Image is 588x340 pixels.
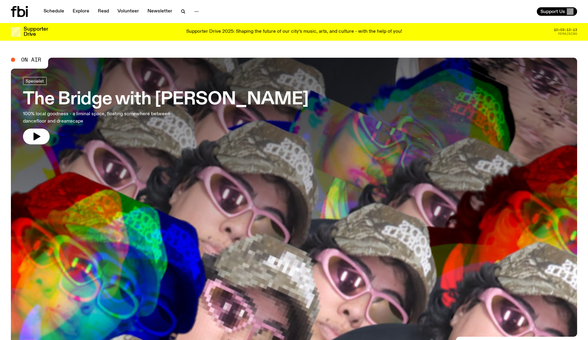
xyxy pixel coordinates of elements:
a: Volunteer [114,7,143,16]
a: Newsletter [144,7,176,16]
h3: Supporter Drive [24,27,48,37]
span: On Air [21,57,41,62]
a: Read [94,7,113,16]
button: Support Us [537,7,577,16]
h3: The Bridge with [PERSON_NAME] [23,91,309,108]
p: Supporter Drive 2025: Shaping the future of our city’s music, arts, and culture - with the help o... [186,29,402,35]
a: Schedule [40,7,68,16]
a: Explore [69,7,93,16]
a: Specialist [23,77,47,85]
span: Specialist [26,79,44,83]
p: 100% local goodness - a liminal space, floating somewhere between dancefloor and dreamscape [23,110,178,125]
span: Remaining [558,32,577,35]
span: 10:03:12:13 [554,28,577,32]
a: The Bridge with [PERSON_NAME]100% local goodness - a liminal space, floating somewhere between da... [23,77,309,144]
span: Support Us [540,9,565,14]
